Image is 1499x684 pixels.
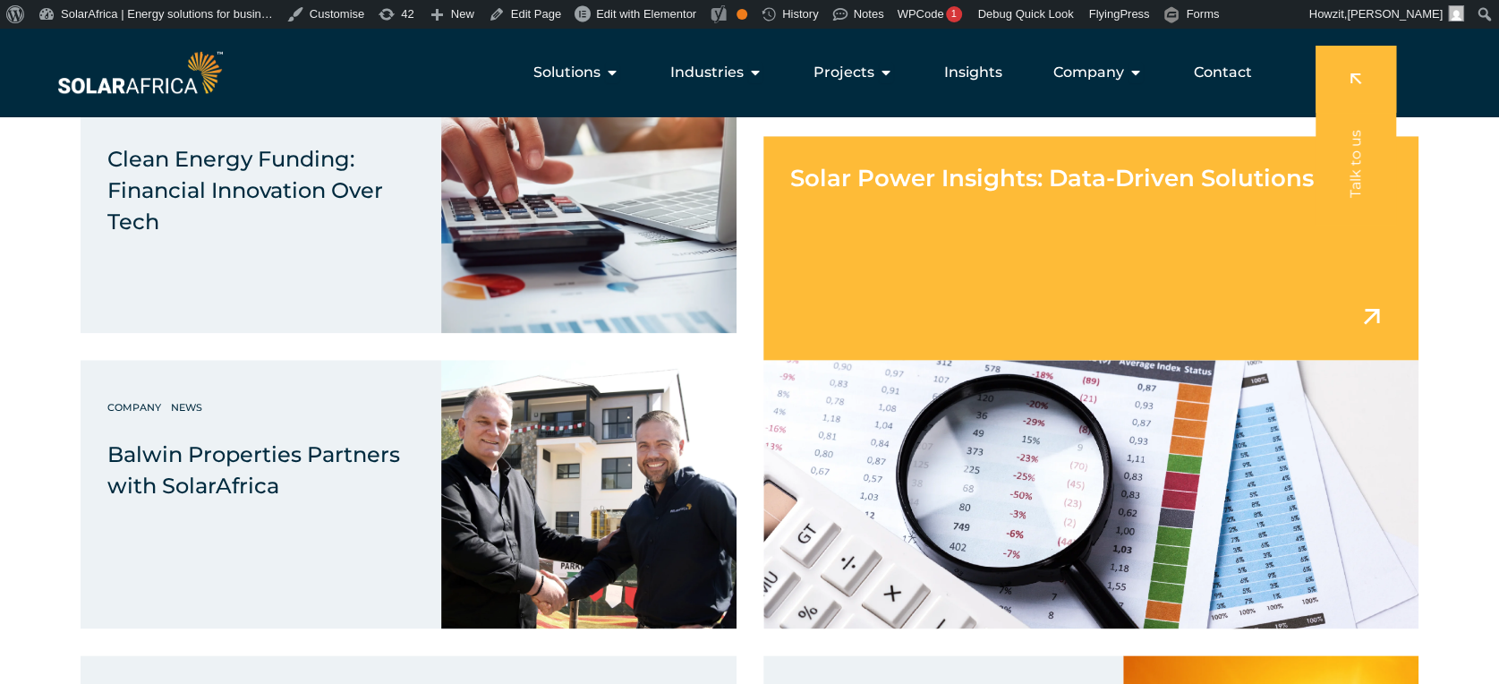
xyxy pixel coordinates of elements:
span: Projects [813,62,874,83]
a: Company [107,398,166,416]
span: Industries [670,62,744,83]
a: News [171,398,207,416]
span: Company [1053,62,1124,83]
a: Insights [944,62,1002,83]
img: Clean Energy Funding: Financial Innovation Over Tech [441,64,737,333]
span: Solutions [533,62,600,83]
div: Menu Toggle [226,55,1266,90]
div: OK [737,9,747,20]
span: Edit with Elementor [596,7,696,21]
nav: Menu [226,55,1266,90]
img: Balwin Properties partners with SolarAfrica [441,360,737,628]
span: Solar Power Insights: Data-Driven Solutions [790,164,1314,192]
span: Clean Energy Funding: Financial Innovation Over Tech [107,146,383,235]
span: Balwin Properties Partners with SolarAfrica [107,441,400,499]
a: Contact [1194,62,1252,83]
img: arrow icon [1356,301,1387,332]
span: [PERSON_NAME] [1347,7,1443,21]
img: Solar Power Insights: Data-Driven Solutions [763,360,1419,628]
div: 1 [946,6,962,22]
